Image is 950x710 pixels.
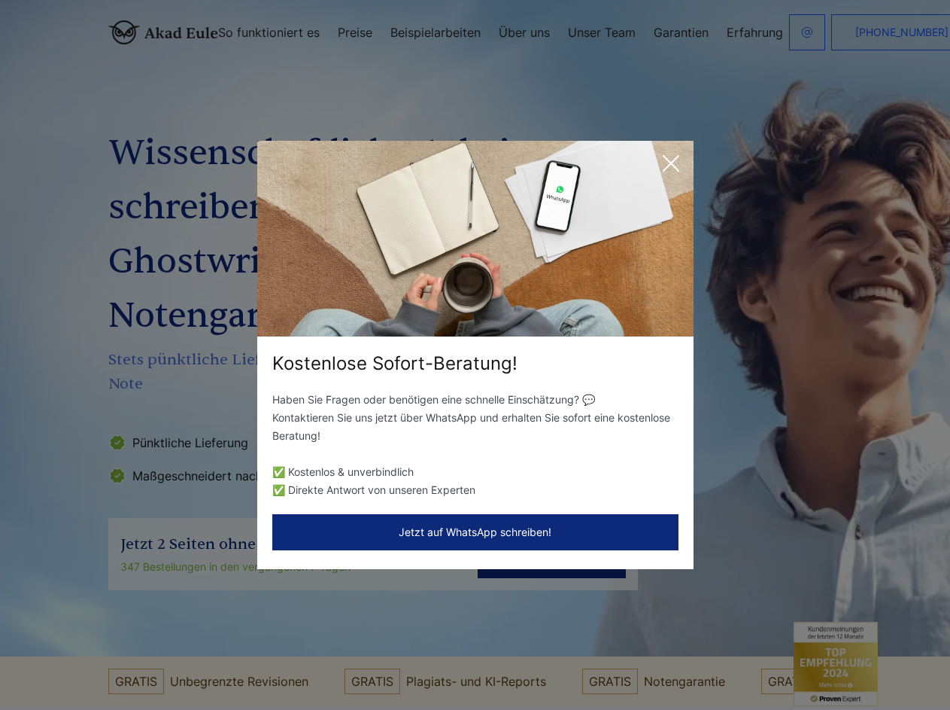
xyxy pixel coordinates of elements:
[654,26,709,38] a: Garantien
[272,514,678,550] button: Jetzt auf WhatsApp schreiben!
[272,391,678,445] p: Haben Sie Fragen oder benötigen eine schnelle Einschätzung? 💬 Kontaktieren Sie uns jetzt über Wha...
[727,26,783,38] a: Erfahrung
[218,26,320,38] a: So funktioniert es
[390,26,481,38] a: Beispielarbeiten
[568,26,636,38] a: Unser Team
[499,26,550,38] a: Über uns
[257,141,694,337] img: exit
[272,481,678,499] li: ✅ Direkte Antwort von unseren Experten
[855,26,948,38] span: [PHONE_NUMBER]
[272,463,678,481] li: ✅ Kostenlos & unverbindlich
[257,352,694,376] div: Kostenlose Sofort-Beratung!
[801,26,813,38] img: email
[108,20,218,44] img: logo
[338,26,372,38] a: Preise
